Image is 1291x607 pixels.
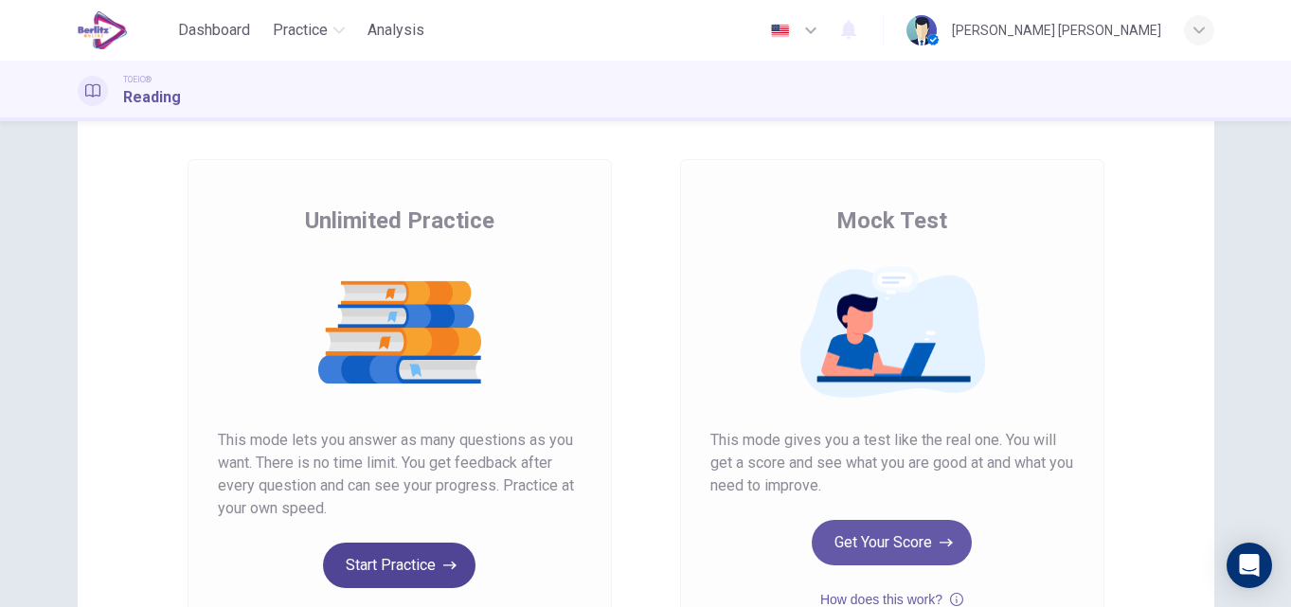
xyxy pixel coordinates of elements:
[360,13,432,47] button: Analysis
[836,205,947,236] span: Mock Test
[78,11,128,49] img: EduSynch logo
[812,520,972,565] button: Get Your Score
[123,86,181,109] h1: Reading
[265,13,352,47] button: Practice
[1227,543,1272,588] div: Open Intercom Messenger
[178,19,250,42] span: Dashboard
[323,543,475,588] button: Start Practice
[78,11,171,49] a: EduSynch logo
[170,13,258,47] button: Dashboard
[123,73,152,86] span: TOEIC®
[906,15,937,45] img: Profile picture
[952,19,1161,42] div: [PERSON_NAME] [PERSON_NAME]
[305,205,494,236] span: Unlimited Practice
[218,429,582,520] span: This mode lets you answer as many questions as you want. There is no time limit. You get feedback...
[273,19,328,42] span: Practice
[768,24,792,38] img: en
[710,429,1074,497] span: This mode gives you a test like the real one. You will get a score and see what you are good at a...
[368,19,424,42] span: Analysis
